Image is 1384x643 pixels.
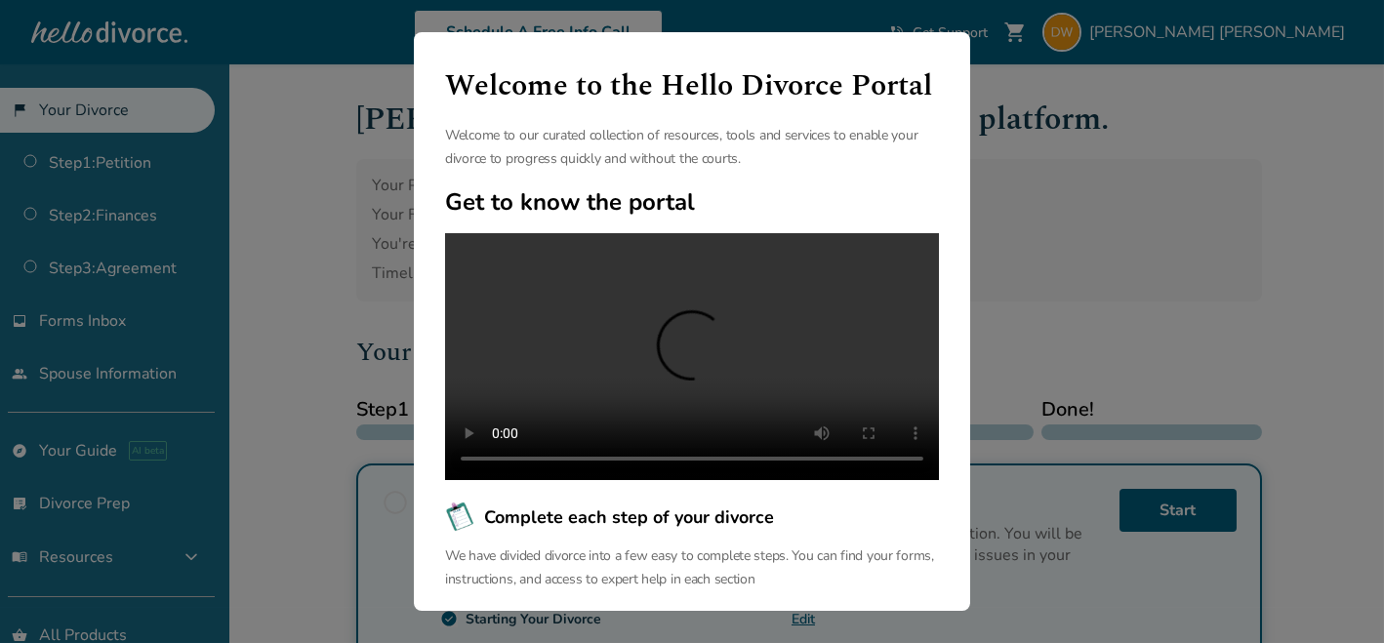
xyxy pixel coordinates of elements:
[445,502,476,533] img: Complete each step of your divorce
[445,544,939,591] p: We have divided divorce into a few easy to complete steps. You can find your forms, instructions,...
[445,124,939,171] p: Welcome to our curated collection of resources, tools and services to enable your divorce to prog...
[484,610,833,635] span: Largest online library of divorce resources
[1286,549,1384,643] iframe: Chat Widget
[484,504,774,530] span: Complete each step of your divorce
[445,186,939,218] h2: Get to know the portal
[445,607,476,638] img: Largest online library of divorce resources
[445,63,939,108] h1: Welcome to the Hello Divorce Portal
